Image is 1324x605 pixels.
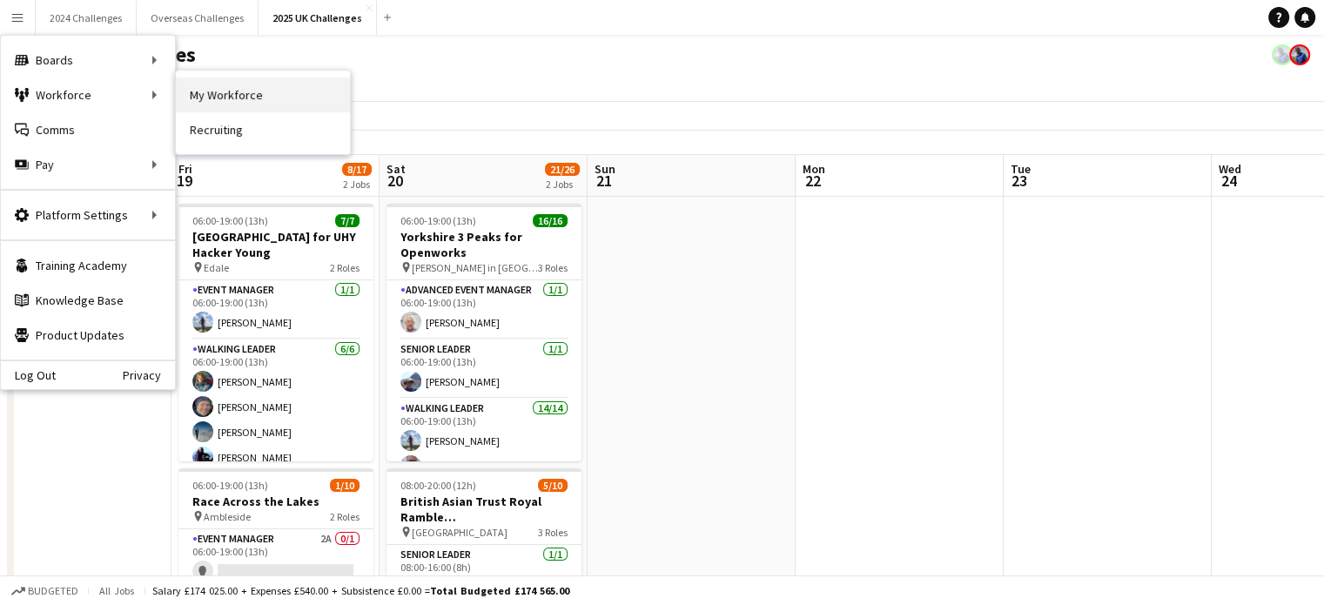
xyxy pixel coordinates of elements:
[384,171,406,191] span: 20
[538,261,568,274] span: 3 Roles
[386,161,406,177] span: Sat
[152,584,569,597] div: Salary £174 025.00 + Expenses £540.00 + Subsistence £0.00 =
[178,229,373,260] h3: [GEOGRAPHIC_DATA] for UHY Hacker Young
[592,171,615,191] span: 21
[178,494,373,509] h3: Race Across the Lakes
[178,529,373,588] app-card-role: Event Manager2A0/106:00-19:00 (13h)
[400,479,476,492] span: 08:00-20:00 (12h)
[192,479,268,492] span: 06:00-19:00 (13h)
[330,261,360,274] span: 2 Roles
[1,198,175,232] div: Platform Settings
[386,280,581,339] app-card-role: Advanced Event Manager1/106:00-19:00 (13h)[PERSON_NAME]
[1,43,175,77] div: Boards
[545,163,580,176] span: 21/26
[595,161,615,177] span: Sun
[412,261,538,274] span: [PERSON_NAME] in [GEOGRAPHIC_DATA]
[400,214,476,227] span: 06:00-19:00 (13h)
[1289,44,1310,65] app-user-avatar: Andy Baker
[538,526,568,539] span: 3 Roles
[28,585,78,597] span: Budgeted
[176,112,350,147] a: Recruiting
[335,214,360,227] span: 7/7
[1219,161,1241,177] span: Wed
[176,77,350,112] a: My Workforce
[259,1,377,35] button: 2025 UK Challenges
[1272,44,1293,65] app-user-avatar: Andy Baker
[204,510,251,523] span: Ambleside
[800,171,825,191] span: 22
[137,1,259,35] button: Overseas Challenges
[803,161,825,177] span: Mon
[386,204,581,461] app-job-card: 06:00-19:00 (13h)16/16Yorkshire 3 Peaks for Openworks [PERSON_NAME] in [GEOGRAPHIC_DATA]3 RolesAd...
[430,584,569,597] span: Total Budgeted £174 565.00
[1,318,175,353] a: Product Updates
[330,510,360,523] span: 2 Roles
[386,229,581,260] h3: Yorkshire 3 Peaks for Openworks
[1,248,175,283] a: Training Academy
[9,581,81,601] button: Budgeted
[178,339,373,530] app-card-role: Walking Leader6/606:00-19:00 (13h)[PERSON_NAME][PERSON_NAME][PERSON_NAME][PERSON_NAME]
[1,112,175,147] a: Comms
[386,339,581,399] app-card-role: Senior Leader1/106:00-19:00 (13h)[PERSON_NAME]
[176,171,192,191] span: 19
[1,77,175,112] div: Workforce
[1,368,56,382] a: Log Out
[96,584,138,597] span: All jobs
[204,261,229,274] span: Edale
[1008,171,1031,191] span: 23
[546,178,579,191] div: 2 Jobs
[123,368,175,382] a: Privacy
[533,214,568,227] span: 16/16
[330,479,360,492] span: 1/10
[178,280,373,339] app-card-role: Event Manager1/106:00-19:00 (13h)[PERSON_NAME]
[386,494,581,525] h3: British Asian Trust Royal Ramble ([GEOGRAPHIC_DATA])
[1,283,175,318] a: Knowledge Base
[178,204,373,461] app-job-card: 06:00-19:00 (13h)7/7[GEOGRAPHIC_DATA] for UHY Hacker Young Edale2 RolesEvent Manager1/106:00-19:0...
[36,1,137,35] button: 2024 Challenges
[1011,161,1031,177] span: Tue
[538,479,568,492] span: 5/10
[192,214,268,227] span: 06:00-19:00 (13h)
[1216,171,1241,191] span: 24
[386,545,581,604] app-card-role: Senior Leader1/108:00-16:00 (8h)[PERSON_NAME]
[343,178,371,191] div: 2 Jobs
[412,526,507,539] span: [GEOGRAPHIC_DATA]
[342,163,372,176] span: 8/17
[1,147,175,182] div: Pay
[178,161,192,177] span: Fri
